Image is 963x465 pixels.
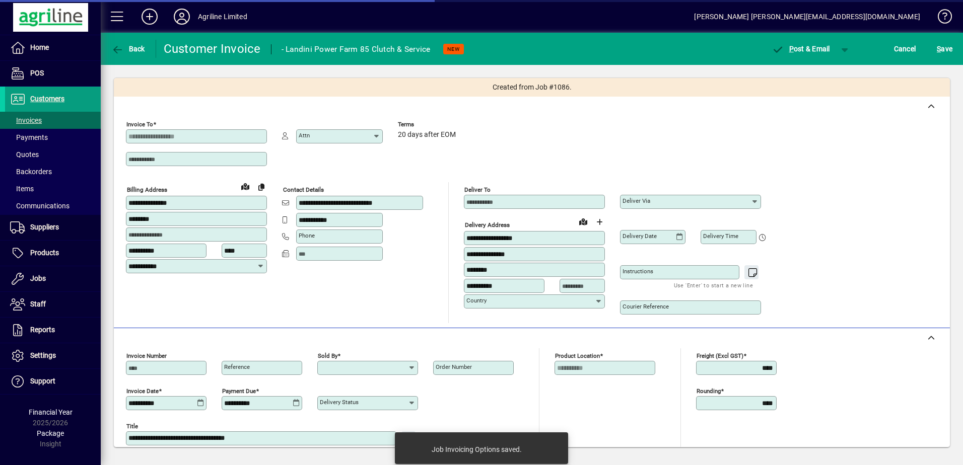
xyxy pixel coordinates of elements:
a: Products [5,241,101,266]
mat-label: Payment due [222,387,256,395]
span: Suppliers [30,223,59,231]
span: Products [30,249,59,257]
mat-label: Freight (excl GST) [697,352,743,359]
span: Financial Year [29,408,73,416]
div: - Landini Power Farm 85 Clutch & Service [282,41,431,57]
span: 20 days after EOM [398,131,456,139]
span: P [789,45,794,53]
mat-label: Invoice date [126,387,159,395]
mat-label: Rounding [697,387,721,395]
mat-label: Sold by [318,352,337,359]
span: Payments [10,133,48,141]
a: Suppliers [5,215,101,240]
a: Backorders [5,163,101,180]
div: Agriline Limited [198,9,247,25]
mat-label: Attn [299,132,310,139]
a: Knowledge Base [930,2,950,35]
span: S [937,45,941,53]
span: Invoices [10,116,42,124]
button: Save [934,40,955,58]
span: Settings [30,351,56,359]
span: Support [30,377,55,385]
span: Created from Job #1086. [493,82,572,93]
span: Terms [398,121,458,128]
a: Jobs [5,266,101,291]
button: Post & Email [767,40,835,58]
mat-label: Delivery status [320,399,359,406]
span: Communications [10,202,70,210]
span: Jobs [30,274,46,282]
a: Home [5,35,101,60]
span: ave [937,41,952,57]
span: Home [30,43,49,51]
button: Copy to Delivery address [253,179,269,195]
mat-label: Reference [224,363,250,370]
span: NEW [447,46,460,52]
mat-label: Deliver To [464,186,491,193]
mat-label: Product location [555,352,600,359]
span: Customers [30,95,64,103]
span: Package [37,429,64,437]
mat-label: Title [126,423,138,430]
mat-label: Country [466,297,487,304]
mat-label: Invoice number [126,352,167,359]
span: Reports [30,326,55,334]
span: Items [10,185,34,193]
span: POS [30,69,44,77]
a: Items [5,180,101,197]
mat-label: Phone [299,232,315,239]
div: Job Invoicing Options saved. [432,444,522,454]
span: Staff [30,300,46,308]
mat-label: Instructions [623,268,653,275]
a: Support [5,369,101,394]
span: Back [111,45,145,53]
a: Reports [5,318,101,343]
span: Cancel [894,41,916,57]
span: ost & Email [772,45,830,53]
mat-hint: Use 'Enter' to start a new line [674,279,753,291]
button: Cancel [891,40,919,58]
a: Communications [5,197,101,214]
mat-hint: Use 'Enter' to start a new line [331,445,410,457]
button: Back [109,40,148,58]
mat-label: Invoice To [126,121,153,128]
mat-label: Deliver via [623,197,650,204]
a: Payments [5,129,101,146]
a: Invoices [5,112,101,129]
mat-label: Courier Reference [623,303,669,310]
a: View on map [237,178,253,194]
button: Add [133,8,166,26]
span: Backorders [10,168,52,176]
div: Customer Invoice [164,41,261,57]
mat-label: Delivery time [703,232,738,240]
button: Profile [166,8,198,26]
a: Quotes [5,146,101,163]
mat-label: Delivery date [623,232,657,240]
button: Choose address [591,214,607,230]
a: POS [5,61,101,86]
a: Settings [5,343,101,368]
a: View on map [575,213,591,229]
mat-label: Order number [436,363,472,370]
a: Staff [5,292,101,317]
app-page-header-button: Back [101,40,156,58]
span: Quotes [10,150,39,159]
div: [PERSON_NAME] [PERSON_NAME][EMAIL_ADDRESS][DOMAIN_NAME] [694,9,920,25]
